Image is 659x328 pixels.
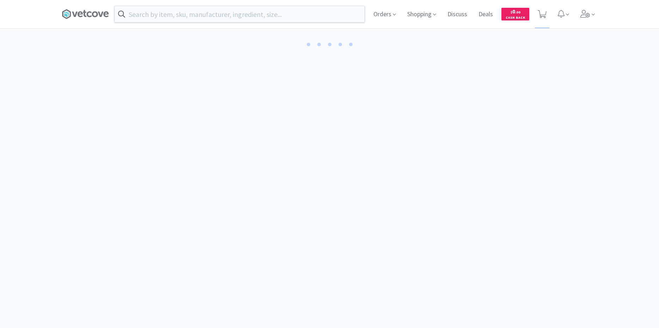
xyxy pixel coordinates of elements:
[515,10,520,14] span: . 00
[506,16,525,20] span: Cash Back
[511,8,520,15] span: 0
[445,11,470,18] a: Discuss
[511,10,512,14] span: $
[476,11,496,18] a: Deals
[115,6,365,22] input: Search by item, sku, manufacturer, ingredient, size...
[501,5,529,24] a: $0.00Cash Back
